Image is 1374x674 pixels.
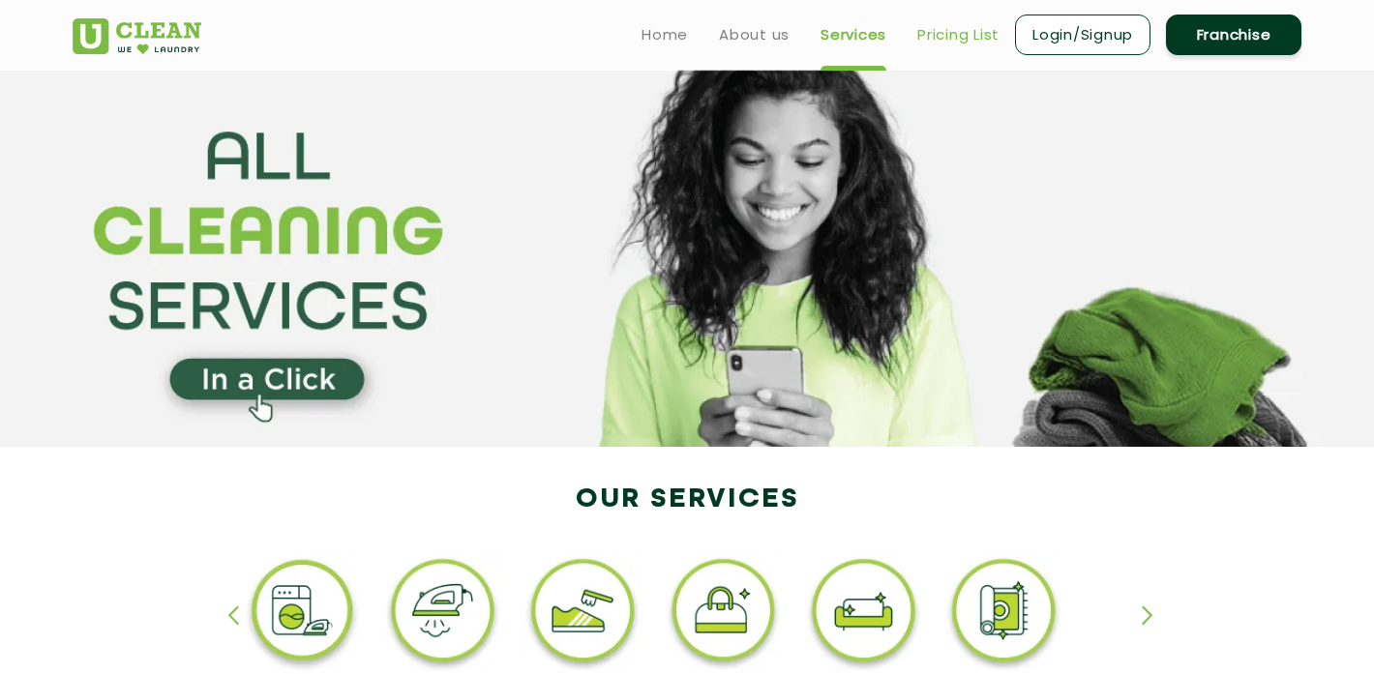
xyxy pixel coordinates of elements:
[243,554,362,674] img: laundry_cleaning_11zon.webp
[944,554,1063,674] img: carpet_cleaning_11zon.webp
[642,23,688,46] a: Home
[719,23,790,46] a: About us
[523,554,642,674] img: shoe_cleaning_11zon.webp
[664,554,783,673] img: bag_cleaning_11zon.webp
[73,18,201,54] img: UClean Laundry and Dry Cleaning
[821,23,886,46] a: Services
[804,554,923,674] img: sofa_cleaning_11zon.webp
[1015,15,1150,55] a: Login/Signup
[1166,15,1301,55] a: Franchise
[917,23,1000,46] a: Pricing List
[383,554,502,674] img: steam_ironing_11zon.webp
